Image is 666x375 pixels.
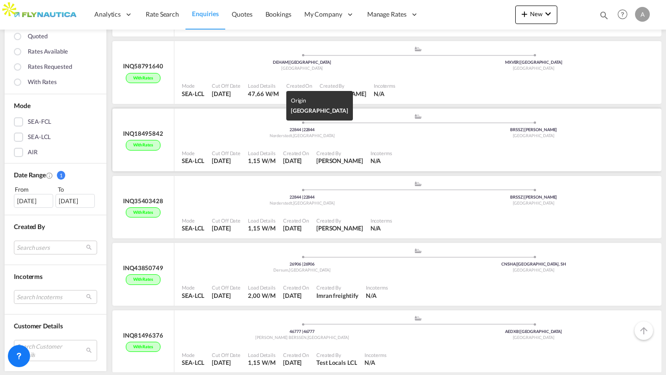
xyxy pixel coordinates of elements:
[303,329,315,334] span: 46777
[212,90,240,98] div: 30 Sep 2025
[14,133,97,142] md-checkbox: SEA-LCL
[513,267,555,272] span: [GEOGRAPHIC_DATA]
[316,150,363,157] div: Created By
[316,217,363,224] div: Created By
[182,217,204,224] div: Mode
[248,157,276,165] div: 1,15 W/M
[273,60,331,65] span: DEHAM [GEOGRAPHIC_DATA]
[212,292,230,299] span: [DATE]
[14,117,97,127] md-checkbox: SEA-FCL
[212,90,230,97] span: [DATE]
[212,157,240,165] div: 7 Oct 2025
[182,82,204,89] div: Mode
[523,127,524,132] span: |
[283,217,309,224] div: Created On
[286,90,312,98] div: 30 Sep 2025
[308,335,349,340] span: [GEOGRAPHIC_DATA]
[57,171,65,180] span: 1
[303,194,315,200] span: 22844
[281,66,323,71] span: [GEOGRAPHIC_DATA]
[182,90,204,98] div: SEA-LCL
[123,264,163,272] div: INQ43850749
[283,351,309,358] div: Created On
[291,96,348,106] div: Origin
[283,224,302,232] span: [DATE]
[14,322,62,330] span: Customer Details
[290,329,303,334] span: 46777
[55,194,95,208] div: [DATE]
[14,102,31,110] span: Mode
[316,358,358,367] div: Test Locals LCL
[316,224,363,232] div: Alina Iskaev
[14,223,45,230] span: Created By
[366,291,376,300] div: N/A
[292,200,293,206] span: ,
[212,224,230,232] span: [DATE]
[111,243,661,310] div: INQ43850749With rates assets/icons/custom/ship-fill.svgassets/icons/custom/roll-o-plane.svgOrigin...
[513,200,555,206] span: [GEOGRAPHIC_DATA]
[293,133,335,138] span: [GEOGRAPHIC_DATA]
[248,217,276,224] div: Load Details
[364,358,375,367] div: N/A
[283,157,309,165] div: 30 Sep 2025
[123,197,163,205] div: INQ35403428
[255,335,308,340] span: [PERSON_NAME] BERSSEN
[316,292,358,299] span: Imran freightify
[14,185,97,208] span: From To [DATE][DATE]
[111,109,661,176] div: INQ18495842With rates assets/icons/custom/ship-fill.svgassets/icons/custom/roll-o-plane.svgOrigin...
[248,291,276,300] div: 2,00 W/M
[635,321,653,340] button: Go to Top
[501,261,566,266] span: CNSHA [GEOGRAPHIC_DATA], SH
[370,224,381,232] div: N/A
[111,41,661,109] div: INQ58791640With rates assets/icons/custom/ship-fill.svgassets/icons/custom/roll-o-plane.svgOrigin...
[212,82,240,89] div: Cut Off Date
[126,207,160,218] div: With rates
[320,90,366,98] div: Alina Iskaev
[286,90,305,97] span: [DATE]
[283,291,309,300] div: 30 Sep 2025
[28,148,37,157] div: AIR
[513,335,555,340] span: [GEOGRAPHIC_DATA]
[292,133,293,138] span: ,
[248,90,279,98] div: 47,66 W/M
[248,150,276,157] div: Load Details
[283,157,302,164] span: [DATE]
[283,150,309,157] div: Created On
[413,248,424,253] md-icon: assets/icons/custom/ship-fill.svg
[516,261,517,266] span: |
[248,82,279,89] div: Load Details
[212,217,240,224] div: Cut Off Date
[513,66,555,71] span: [GEOGRAPHIC_DATA]
[270,133,293,138] span: Norderstedt
[182,291,204,300] div: SEA-LCL
[290,194,303,200] span: 22844
[302,329,303,334] span: |
[519,60,520,65] span: |
[519,329,520,334] span: |
[505,329,562,334] span: AEDXB [GEOGRAPHIC_DATA]
[374,90,384,98] div: N/A
[28,78,57,88] div: With rates
[364,351,386,358] div: Incoterms
[126,73,160,84] div: With rates
[212,351,240,358] div: Cut Off Date
[182,358,204,367] div: SEA-LCL
[123,62,163,70] div: INQ58791640
[288,60,290,65] span: |
[316,224,363,232] span: [PERSON_NAME]
[307,335,308,340] span: ,
[14,171,46,179] span: Date Range
[413,114,424,119] md-icon: assets/icons/custom/ship-fill.svg
[638,325,649,336] md-icon: icon-arrow-up
[303,127,315,132] span: 22844
[370,150,392,157] div: Incoterms
[316,284,358,291] div: Created By
[288,267,289,272] span: ,
[316,157,363,165] div: Alina Iskaev
[212,224,240,232] div: 30 Sep 2025
[316,351,358,358] div: Created By
[28,48,68,58] div: Rates available
[182,224,204,232] div: SEA-LCL
[316,157,363,164] span: [PERSON_NAME]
